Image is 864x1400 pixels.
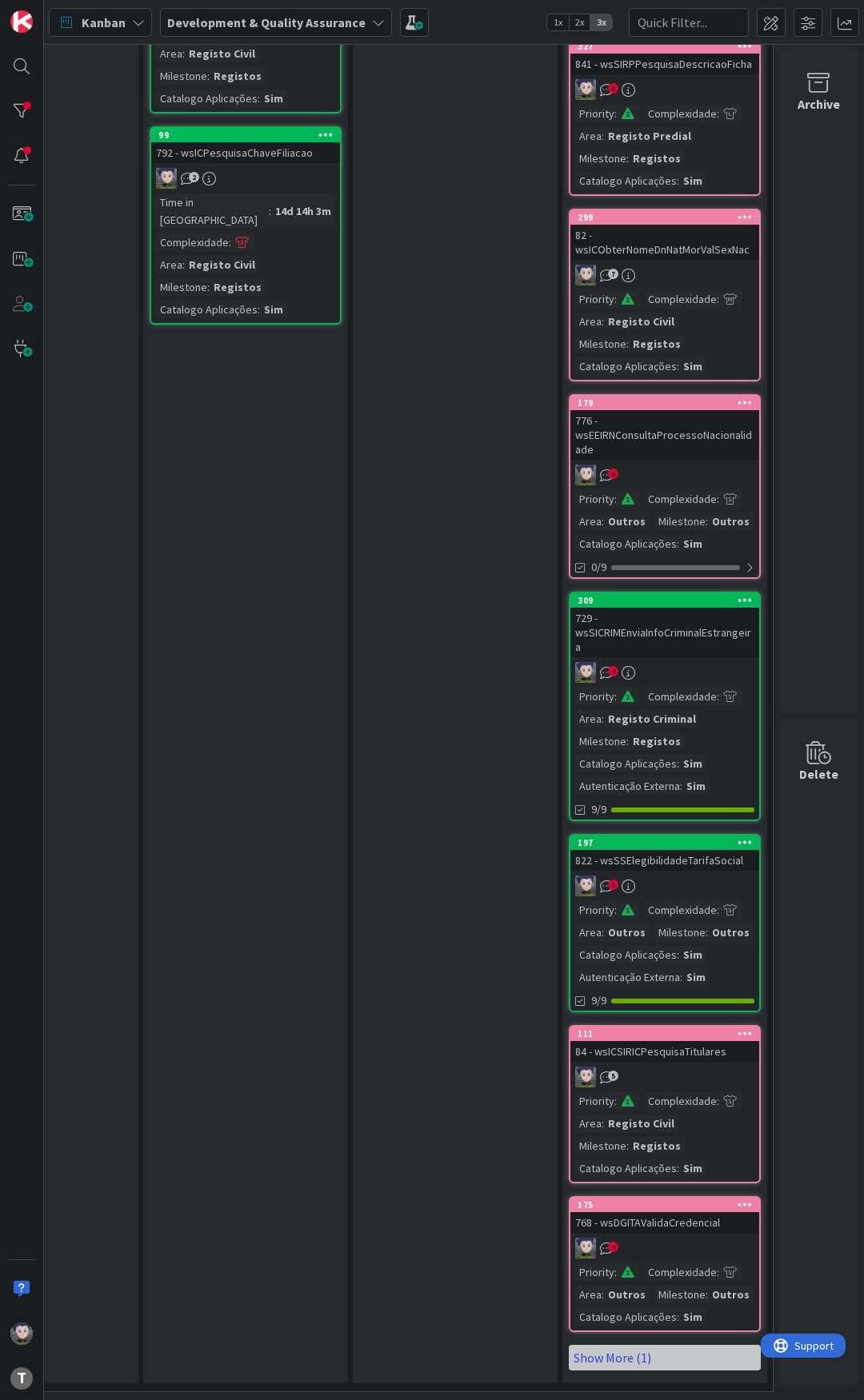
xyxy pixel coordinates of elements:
[570,79,759,100] div: LS
[156,45,182,62] div: Area
[799,764,838,784] div: Delete
[578,212,759,223] div: 299
[260,90,287,107] div: Sim
[629,8,749,37] input: Quick Filter...
[575,1137,626,1155] div: Milestone
[682,777,710,795] div: Sim
[82,13,126,32] span: Kanban
[575,732,626,750] div: Milestone
[602,710,604,728] span: :
[570,875,759,896] div: LS
[575,357,677,375] div: Catalogo Aplicações
[156,233,229,251] div: Complexidade
[575,755,677,772] div: Catalogo Aplicações
[570,39,759,54] div: 327
[575,1092,614,1110] div: Priority
[575,1115,602,1132] div: Area
[575,290,614,308] div: Priority
[680,777,682,795] span: :
[151,128,340,142] div: 99
[575,1067,596,1087] img: LS
[629,150,685,167] div: Registos
[644,1092,717,1110] div: Complexidade
[156,256,182,273] div: Area
[570,850,759,871] div: 822 - wsSSElegibilidadeTarifaSocial
[578,397,759,409] div: 179
[575,710,602,728] div: Area
[570,1067,759,1087] div: LS
[210,278,266,296] div: Registos
[578,837,759,848] div: 197
[602,127,604,145] span: :
[614,105,617,122] span: :
[158,130,340,141] div: 99
[629,732,685,750] div: Registos
[614,290,617,308] span: :
[167,14,366,30] b: Development & Quality Assurance
[644,490,717,508] div: Complexidade
[578,1199,759,1211] div: 175
[717,490,719,508] span: :
[570,593,759,657] div: 309729 - wsSICRIMEnviaInfoCriminalEstrangeira
[575,513,602,530] div: Area
[570,836,759,850] div: 197
[156,278,207,296] div: Milestone
[569,14,590,30] span: 2x
[575,688,614,705] div: Priority
[156,193,269,229] div: Time in [GEOGRAPHIC_DATA]
[570,1212,759,1233] div: 768 - wsDGITAValidaCredencial
[570,225,759,260] div: 82 - wsICObterNomeDnNatMorValSexNac
[570,1238,759,1258] div: LS
[626,1137,629,1155] span: :
[569,1345,761,1370] a: Show More (1)
[575,923,602,941] div: Area
[591,559,606,576] span: 0/9
[575,968,680,986] div: Autenticação Externa
[679,1159,706,1177] div: Sim
[575,335,626,353] div: Milestone
[717,1092,719,1110] span: :
[708,923,754,941] div: Outros
[570,1027,759,1062] div: 11184 - wsICSIRICPesquisaTitulares
[644,290,717,308] div: Complexidade
[185,45,259,62] div: Registo Civil
[229,233,231,251] span: :
[570,410,759,460] div: 776 - wsEEIRNConsultaProcessoNacionalidade
[575,777,680,795] div: Autenticação Externa
[575,946,677,963] div: Catalogo Aplicações
[570,608,759,657] div: 729 - wsSICRIMEnviaInfoCriminalEstrangeira
[210,67,266,85] div: Registos
[570,836,759,871] div: 197822 - wsSSElegibilidadeTarifaSocial
[207,67,210,85] span: :
[604,1286,650,1303] div: Outros
[614,1092,617,1110] span: :
[207,278,210,296] span: :
[151,168,340,189] div: LS
[626,335,629,353] span: :
[608,666,618,676] span: 4
[575,1286,602,1303] div: Area
[614,1263,617,1281] span: :
[644,688,717,705] div: Complexidade
[570,396,759,410] div: 179
[717,105,719,122] span: :
[706,923,708,941] span: :
[547,14,569,30] span: 1x
[10,1322,33,1345] img: LS
[151,128,340,163] div: 99792 - wsICPesquisaChaveFiliacao
[591,801,606,818] span: 9/9
[604,710,700,728] div: Registo Criminal
[679,1308,706,1326] div: Sim
[679,357,706,375] div: Sim
[602,513,604,530] span: :
[614,688,617,705] span: :
[608,1071,618,1081] span: 5
[570,54,759,74] div: 841 - wsSIRPPesquisaDescricaoFicha
[34,2,73,22] span: Support
[590,14,612,30] span: 3x
[717,290,719,308] span: :
[156,90,258,107] div: Catalogo Aplicações
[604,1115,678,1132] div: Registo Civil
[570,210,759,225] div: 299
[629,1137,685,1155] div: Registos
